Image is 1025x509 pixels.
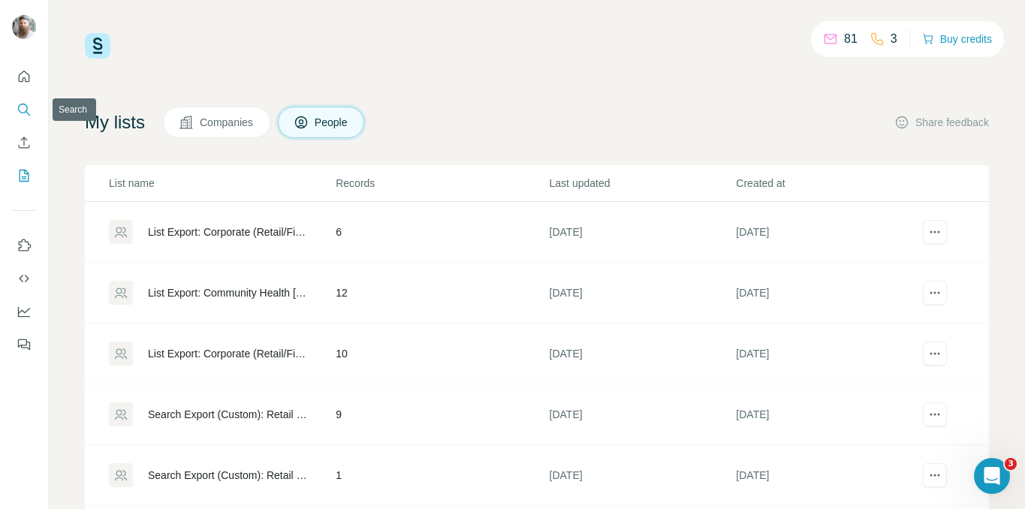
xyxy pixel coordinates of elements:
[736,176,921,191] p: Created at
[549,263,736,324] td: [DATE]
[735,202,922,263] td: [DATE]
[549,202,736,263] td: [DATE]
[336,176,547,191] p: Records
[12,232,36,259] button: Use Surfe on LinkedIn
[549,445,736,506] td: [DATE]
[922,29,992,50] button: Buy credits
[335,202,548,263] td: 6
[735,384,922,445] td: [DATE]
[923,220,947,244] button: actions
[335,263,548,324] td: 12
[894,115,989,130] button: Share feedback
[923,463,947,487] button: actions
[1005,458,1017,470] span: 3
[844,30,858,48] p: 81
[12,265,36,292] button: Use Surfe API
[12,15,36,39] img: Avatar
[549,384,736,445] td: [DATE]
[335,324,548,384] td: 10
[735,324,922,384] td: [DATE]
[335,445,548,506] td: 1
[735,263,922,324] td: [DATE]
[148,224,310,239] div: List Export: Corporate (Retail/Finance) 13-08 - [DATE] 10:22
[109,176,334,191] p: List name
[12,331,36,358] button: Feedback
[891,30,897,48] p: 3
[148,285,310,300] div: List Export: Community Health [DATE] - [DATE] 03:50
[148,468,310,483] div: Search Export (Custom): Retail - [DATE] 08:06
[12,298,36,325] button: Dashboard
[148,407,310,422] div: Search Export (Custom): Retail - [DATE] 08:08
[923,402,947,426] button: actions
[12,63,36,90] button: Quick start
[12,162,36,189] button: My lists
[549,324,736,384] td: [DATE]
[85,110,145,134] h4: My lists
[12,129,36,156] button: Enrich CSV
[315,115,349,130] span: People
[12,96,36,123] button: Search
[335,384,548,445] td: 9
[85,33,110,59] img: Surfe Logo
[974,458,1010,494] iframe: Intercom live chat
[200,115,255,130] span: Companies
[735,445,922,506] td: [DATE]
[923,281,947,305] button: actions
[550,176,735,191] p: Last updated
[923,342,947,366] button: actions
[148,346,310,361] div: List Export: Corporate (Retail/Finance) 07-08 - [DATE] 03:49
